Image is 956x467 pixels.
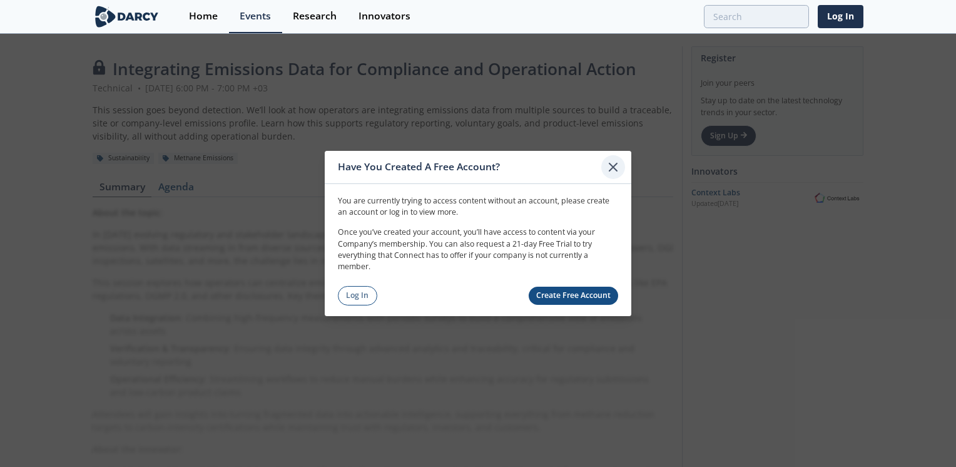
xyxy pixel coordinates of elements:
div: Research [293,11,337,21]
p: You are currently trying to access content without an account, please create an account or log in... [338,195,618,218]
a: Log In [338,286,377,305]
a: Log In [818,5,863,28]
p: Once you’ve created your account, you’ll have access to content via your Company’s membership. Yo... [338,227,618,273]
div: Have You Created A Free Account? [338,155,601,179]
div: Events [240,11,271,21]
a: Create Free Account [529,287,619,305]
div: Home [189,11,218,21]
div: Innovators [358,11,410,21]
img: logo-wide.svg [93,6,161,28]
input: Advanced Search [704,5,809,28]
